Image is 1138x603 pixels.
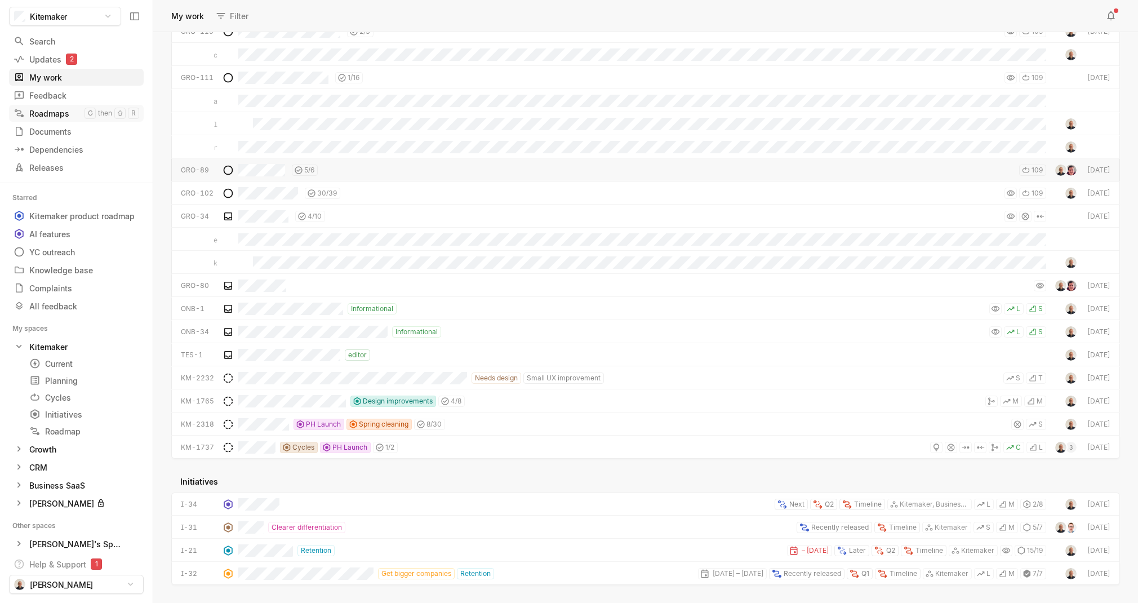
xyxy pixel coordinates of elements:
a: A [171,89,1120,112]
a: Knowledge base [9,262,144,278]
div: [DATE] [1086,165,1110,175]
div: Growth [29,444,56,455]
span: L [986,569,990,579]
a: Planning [25,373,144,388]
div: My work [169,8,206,24]
span: 4 / 10 [308,211,322,221]
img: 9494b936-a021-4b8a-a7c0-f6283f02f6c2.jpeg [1065,165,1077,176]
div: TES-1 [181,350,218,360]
a: Initiatives [25,406,144,422]
span: Timeline [915,546,943,556]
div: AI features [9,226,144,242]
span: Later [849,546,866,556]
span: K [180,258,218,268]
div: I-31 [181,522,218,533]
span: 5 / 6 [304,165,314,175]
div: [DATE] [1086,522,1110,533]
a: I-34NextQ2TimelineKitemaker, Business SaaSLM2/8[DATE] [171,493,1120,516]
div: KM-2318 [181,419,218,429]
div: Complaints [29,282,72,294]
div: GRO-111 [181,73,218,83]
a: Business SaaS [9,477,144,493]
div: I-34 [181,499,218,509]
span: T [1038,373,1043,383]
img: profile-pavelmacek.jpg [1065,522,1077,533]
div: Releases [14,162,139,174]
span: Timeline [854,499,882,509]
a: I-32Get bigger companiesRetention[DATE] – [DATE]Recently releasedQ1TimelineKitemakerLM7/7[DATE] [171,562,1120,585]
a: I-21Retention– [DATE]LaterQ2TimelineKitemaker15/19[DATE] [171,539,1120,562]
div: 7 / 7 [1020,568,1046,579]
div: CRM [29,462,47,473]
div: Growth [9,441,144,457]
div: Search [14,36,139,47]
a: ONB-1InformationalLS[DATE] [171,297,1120,320]
span: Recently released [784,569,841,579]
a: K [171,251,1120,274]
div: [DATE] – [DATE] [698,568,767,579]
div: KM-2232 [181,373,218,383]
kbd: ⇧ [114,108,126,119]
img: Profile%202%20copy.jpeg [1055,280,1066,291]
div: ONB-1 [181,304,218,314]
span: C [180,50,218,60]
div: Updates [14,54,139,65]
button: M [996,568,1018,579]
div: Feedback [14,90,139,101]
span: Needs design [475,373,518,383]
button: [PERSON_NAME] [9,575,144,594]
div: [PERSON_NAME] [9,495,144,511]
div: My work [14,72,139,83]
img: Profile%202%20copy.jpeg [1065,396,1077,407]
a: Documents [9,123,144,140]
span: L [180,119,218,129]
div: – [DATE] [787,545,832,556]
span: S [1038,419,1043,429]
a: L [171,112,1120,135]
button: M [996,499,1018,510]
span: L [1039,442,1043,453]
div: then [96,108,114,119]
a: [PERSON_NAME]'s Space-o-rama [9,536,144,552]
a: Search [9,33,144,50]
div: Kitemaker [29,341,68,353]
img: Profile%202%20copy.jpeg [1065,118,1077,130]
div: 2 [66,54,77,65]
span: L [986,499,990,509]
a: CRM [9,459,144,475]
a: Releases [9,159,144,176]
span: L [1016,327,1020,337]
span: 1 / 16 [348,73,359,83]
div: Starred [12,192,50,203]
img: Profile%202%20copy.jpeg [1065,257,1077,268]
img: Profile%202%20copy.jpeg [1065,545,1077,556]
button: M [996,522,1018,533]
span: M [1008,499,1015,509]
span: C [1016,442,1021,453]
span: Q1 [861,569,869,579]
span: Kitemaker [935,522,968,533]
img: Profile%202%20copy.jpeg [1055,165,1066,176]
span: S [1038,304,1043,314]
img: Profile%202%20copy.jpeg [14,579,25,590]
img: Profile%202%20copy.jpeg [1065,499,1077,510]
a: GRO-10230/39109[DATE] [171,181,1120,205]
span: editor [348,350,367,360]
div: Business SaaS [29,480,85,491]
div: Roadmap [29,425,139,437]
div: grid [153,32,1138,603]
span: Spring cleaning [359,419,408,429]
div: Cycles [29,392,123,404]
span: Cycles [292,442,314,453]
a: KM-2232Needs designSmall UX improvementST[DATE] [171,366,1120,389]
div: 15 / 19 [1015,545,1046,556]
div: 5 / 7 [1020,522,1046,533]
a: KM-1737CyclesPH Launch1/2CL3[DATE] [171,436,1120,459]
span: M [1008,569,1015,579]
a: TES-1editor[DATE] [171,343,1120,366]
a: Current [25,356,144,371]
span: [PERSON_NAME] [30,579,93,591]
kbd: g [85,108,96,119]
div: [DATE] [1086,327,1110,337]
img: Profile%202%20copy.jpeg [1065,568,1077,579]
